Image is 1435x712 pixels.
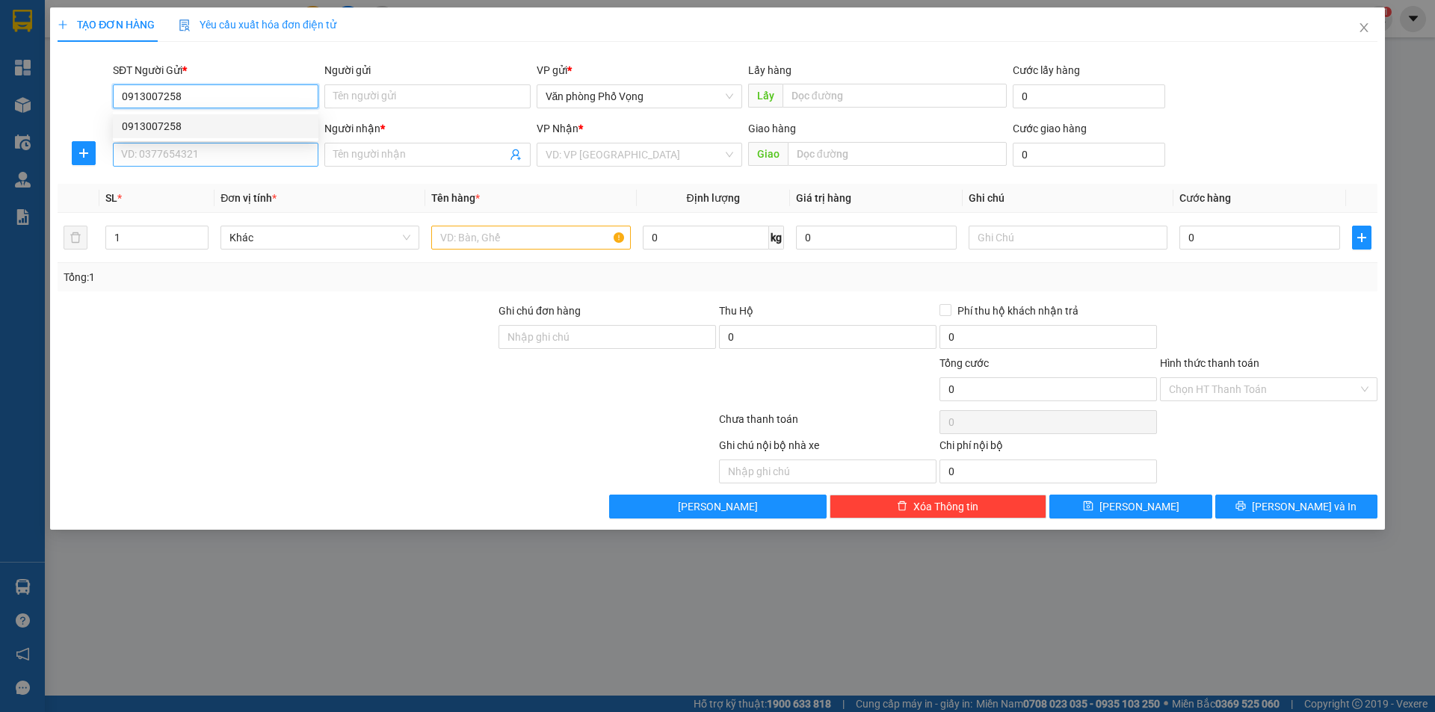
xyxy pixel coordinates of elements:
[678,498,758,515] span: [PERSON_NAME]
[179,19,191,31] img: icon
[1013,123,1087,134] label: Cước giao hàng
[510,149,522,161] span: user-add
[113,114,318,138] div: 0913007258
[1235,501,1246,513] span: printer
[324,120,530,137] div: Người nhận
[748,123,796,134] span: Giao hàng
[1358,22,1370,34] span: close
[609,495,827,518] button: [PERSON_NAME]
[939,357,989,369] span: Tổng cước
[969,226,1167,250] input: Ghi Chú
[1353,232,1371,244] span: plus
[499,305,581,317] label: Ghi chú đơn hàng
[719,437,936,459] div: Ghi chú nội bộ nhà xe
[229,226,410,249] span: Khác
[769,226,784,250] span: kg
[58,19,68,30] span: plus
[499,325,716,349] input: Ghi chú đơn hàng
[830,495,1047,518] button: deleteXóa Thông tin
[783,84,1007,108] input: Dọc đường
[1215,495,1377,518] button: printer[PERSON_NAME] và In
[105,192,117,204] span: SL
[748,64,791,76] span: Lấy hàng
[1013,64,1080,76] label: Cước lấy hàng
[939,437,1157,459] div: Chi phí nội bộ
[179,19,336,31] span: Yêu cầu xuất hóa đơn điện tử
[58,19,155,31] span: TẠO ĐƠN HÀNG
[913,498,978,515] span: Xóa Thông tin
[1352,226,1371,250] button: plus
[113,62,318,78] div: SĐT Người Gửi
[220,192,277,204] span: Đơn vị tính
[537,123,578,134] span: VP Nhận
[748,142,788,166] span: Giao
[546,85,733,108] span: Văn phòng Phố Vọng
[431,192,480,204] span: Tên hàng
[748,84,783,108] span: Lấy
[951,303,1084,319] span: Phí thu hộ khách nhận trả
[796,226,957,250] input: 0
[537,62,742,78] div: VP gửi
[64,269,554,285] div: Tổng: 1
[72,147,95,159] span: plus
[687,192,740,204] span: Định lượng
[431,226,630,250] input: VD: Bàn, Ghế
[1099,498,1179,515] span: [PERSON_NAME]
[1160,357,1259,369] label: Hình thức thanh toán
[719,305,753,317] span: Thu Hộ
[897,501,907,513] span: delete
[1179,192,1231,204] span: Cước hàng
[64,226,87,250] button: delete
[122,118,309,134] div: 0913007258
[1252,498,1357,515] span: [PERSON_NAME] và In
[72,141,96,165] button: plus
[1343,7,1385,49] button: Close
[1013,143,1165,167] input: Cước giao hàng
[963,184,1173,213] th: Ghi chú
[1083,501,1093,513] span: save
[717,411,938,437] div: Chưa thanh toán
[788,142,1007,166] input: Dọc đường
[719,459,936,483] input: Nhập ghi chú
[324,62,530,78] div: Người gửi
[796,192,851,204] span: Giá trị hàng
[1049,495,1212,518] button: save[PERSON_NAME]
[1013,84,1165,108] input: Cước lấy hàng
